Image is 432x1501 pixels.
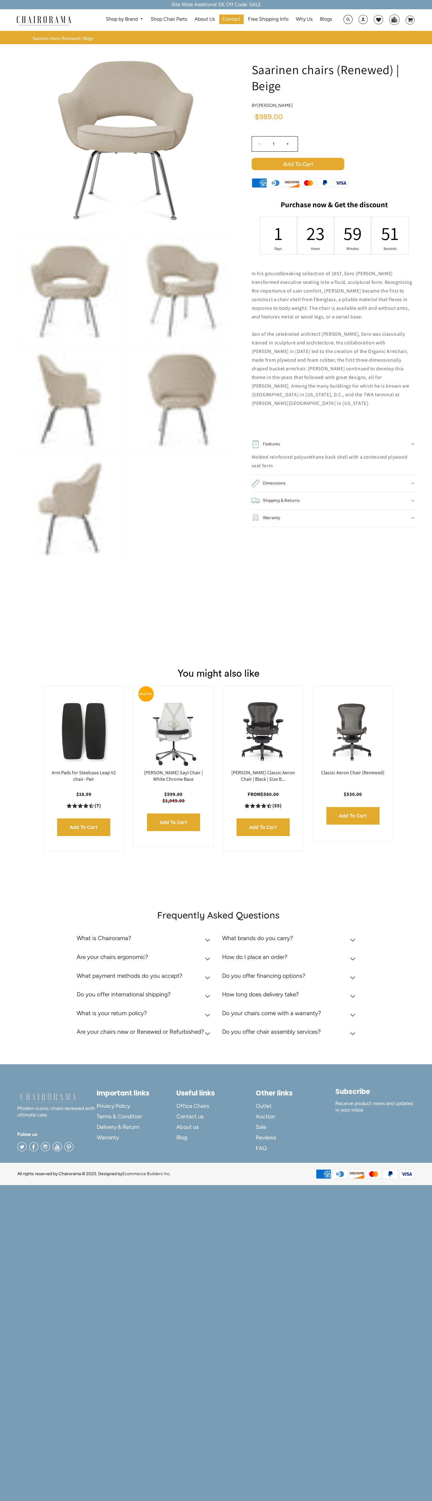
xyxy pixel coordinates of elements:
div: 59 [349,221,357,245]
h2: Shipping & Returns [263,496,300,505]
a: Free Shipping Info [245,15,291,24]
a: Reviews [256,1133,335,1143]
img: Saarinen chairs (Renewed) | Beige - chairorama [129,346,235,452]
h2: Useful links [176,1089,256,1097]
summary: What payment methods do you accept? [77,968,212,987]
h2: Do your chairs come with a warranty? [222,1010,321,1017]
a: Outlet [256,1101,335,1111]
div: Minutes [349,246,357,251]
span: In his groundbreaking collection of 1957, [252,270,345,277]
h2: Purchase now & Get the discount [252,200,417,212]
summary: What is your return policy? [77,1005,212,1024]
summary: Do your chairs come with a warranty? [222,1005,358,1024]
h2: What is Chairorama? [77,935,131,942]
p: Modern iconic chairs renewed with ultimate care. [17,1092,97,1118]
img: Classic Aeron Chair (Renewed) - chairorama [319,692,387,770]
h4: Folow us [17,1131,97,1138]
h2: How do I place an order? [222,953,287,961]
span: $1,049.00 [162,797,185,804]
img: guarantee.png [252,514,260,522]
a: Herman Miller Classic Aeron Chair | Black | Size B (Renewed) - chairorama Herman Miller Classic A... [229,692,297,770]
span: (55) [272,803,282,809]
a: Sale [256,1122,335,1132]
a: Classic Aeron Chair (Renewed) [321,769,384,776]
img: Herman Miller Classic Aeron Chair | Black | Size B (Renewed) - chairorama [229,692,297,770]
nav: DesktopNavigation [101,15,337,26]
span: was classically trained in sculpture and architecture. His collaboration with [PERSON_NAME] in [D... [252,331,410,406]
h2: Do you offer financing options? [222,972,305,979]
img: Saarinen chairs (Renewed) | Beige - chairorama [17,346,123,452]
span: Contact [222,16,241,23]
h2: Do you offer international shipping? [77,991,171,998]
summary: Are your chairs new or Renewed or Refurbished? [77,1024,212,1043]
h2: What brands do you carry? [222,935,293,942]
div: All rights reserved by Chairorama © 2025. Designed by [17,1171,171,1177]
h2: Subscribe [335,1087,415,1096]
input: Add to Cart [57,818,110,836]
a: About Us [191,15,218,24]
nav: breadcrumbs [32,36,95,41]
div: 1 [275,221,283,245]
a: 4.5 rating (55 votes) [229,802,297,809]
span: Terms & Condition [97,1113,142,1120]
span: Son of the celebrated architect [PERSON_NAME], [252,331,361,337]
a: Delivery & Return [97,1122,176,1132]
span: Warranty [97,1134,119,1141]
img: Saarinen chairs (Renewed) | Beige - chairorama [129,238,235,344]
summary: Dimensions [252,475,417,492]
h2: Other links [256,1089,335,1097]
a: Warranty [97,1133,176,1143]
a: Contact [219,15,244,24]
span: Delivery & Return [97,1124,139,1131]
span: Sale [256,1124,266,1131]
span: Office Chairs [176,1103,209,1110]
h2: What is your return policy? [77,1010,147,1017]
img: Saarinen chairs (Renewed) | Beige - chairorama [17,455,123,561]
span: Add to Cart [252,158,344,170]
img: chairorama [13,15,75,26]
div: 23 [312,221,320,245]
div: 4.4 rating (7 votes) [50,802,118,809]
img: Saarinen chairs (Renewed) | Beige - chairorama [33,46,218,231]
div: Hours [312,246,320,251]
summary: Features [252,435,417,453]
h2: Do you offer chair assembly services? [222,1028,321,1035]
img: Herman Miller Sayl Chair | White Chrome Base - chairorama [140,692,207,770]
summary: Warranty [252,509,417,527]
span: Outlet [256,1103,272,1110]
a: Blogs [317,15,335,24]
a: About us [176,1122,256,1132]
span: Why Us [296,16,312,23]
span: $530.00 [344,791,362,797]
a: Contact us [176,1111,256,1122]
span: $989.00 [255,113,283,121]
a: Herman Miller Sayl Chair | White Chrome Base - chairorama Herman Miller Sayl Chair | White Chrome... [140,692,207,770]
a: Arm Pads for Steelcase Leap V2 chair- Pair [52,769,116,782]
span: $18.99 [76,791,91,797]
span: Free Shipping Info [248,16,288,23]
span: [PERSON_NAME] transformed executive seating into a fluid, sculptural form. Recognizing the import... [252,270,412,320]
a: [PERSON_NAME] [257,103,293,108]
span: Blogs [320,16,332,23]
img: Arm Pads for Steelcase Leap V2 chair- Pair - chairorama [50,692,118,770]
a: [PERSON_NAME] Sayl Chair | White Chrome Base [144,769,203,782]
input: Add to Cart [326,807,380,825]
a: Auction [256,1111,335,1122]
span: FAQ [256,1145,267,1152]
img: chairorama [17,1092,79,1103]
a: FAQ [256,1143,335,1154]
summary: Shipping & Returns [252,492,417,509]
span: Auction [256,1113,275,1120]
img: Saarinen chairs (Renewed) | Beige - chairorama [17,238,123,344]
span: About us [176,1124,199,1131]
a: Terms & Condition [97,1111,176,1122]
span: $580.00 [261,791,279,797]
summary: Do you offer chair assembly services? [222,1024,358,1043]
h2: Warranty [263,514,280,522]
span: Eero [344,270,354,277]
span: About Us [195,16,215,23]
h1: Saarinen chairs (Renewed) | Beige [252,61,417,94]
h2: Important links [97,1089,176,1097]
summary: Are your chairs ergonomic? [77,949,212,968]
